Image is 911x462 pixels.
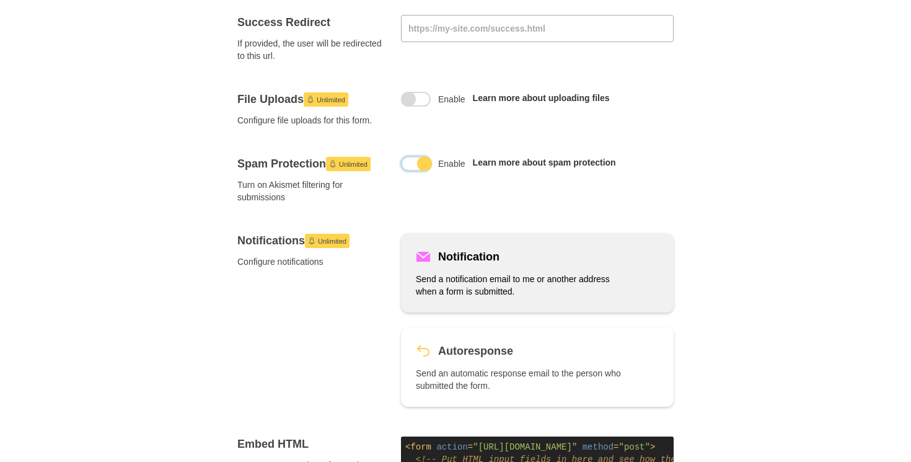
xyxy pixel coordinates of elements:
span: Configure notifications [237,255,386,268]
h5: Notification [438,248,500,265]
h4: Embed HTML [237,437,386,451]
span: Enable [438,158,465,170]
p: Send an automatic response email to the person who submitted the form. [416,367,624,392]
h4: File Uploads [237,92,386,107]
span: Enable [438,93,465,105]
span: Unlimited [339,157,367,172]
svg: Revert [416,344,431,358]
a: Learn more about uploading files [473,93,610,103]
span: method [583,442,614,452]
h4: Notifications [237,233,386,248]
svg: Launch [307,96,314,103]
h4: Success Redirect [237,15,386,30]
span: Configure file uploads for this form. [237,114,386,127]
span: < [405,442,410,452]
span: = [468,442,473,452]
svg: Launch [329,160,337,167]
span: action [436,442,467,452]
span: form [410,442,431,452]
svg: Launch [308,237,315,244]
input: https://my-site.com/success.html [401,15,674,42]
span: If provided, the user will be redirected to this url. [237,37,386,62]
h4: Spam Protection [237,156,386,171]
span: "post" [619,442,650,452]
h5: Autoresponse [438,342,513,360]
p: Send a notification email to me or another address when a form is submitted. [416,273,624,298]
span: Unlimited [318,234,346,249]
span: Turn on Akismet filtering for submissions [237,179,386,203]
svg: Mail [416,249,431,264]
span: "[URL][DOMAIN_NAME]" [473,442,577,452]
span: > [650,442,655,452]
span: = [614,442,618,452]
span: Unlimited [317,92,345,107]
a: Learn more about spam protection [473,158,616,167]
